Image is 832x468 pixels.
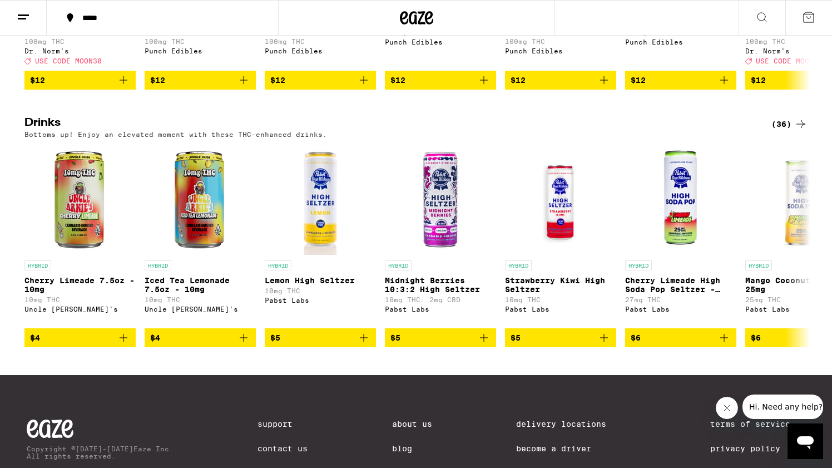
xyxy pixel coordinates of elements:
p: HYBRID [24,260,51,270]
p: HYBRID [745,260,772,270]
span: $12 [150,76,165,85]
div: Uncle [PERSON_NAME]'s [24,306,136,313]
a: Delivery Locations [516,420,626,428]
span: USE CODE MOON30 [756,58,823,65]
a: Blog [392,444,432,453]
a: Open page for Strawberry Kiwi High Seltzer from Pabst Labs [505,144,616,328]
span: $5 [511,333,521,342]
div: Punch Edibles [625,38,736,46]
div: Pabst Labs [265,297,376,304]
span: $12 [751,76,766,85]
span: $12 [30,76,45,85]
p: Bottoms up! Enjoy an elevated moment with these THC-enhanced drinks. [24,131,327,138]
p: Lemon High Seltzer [265,276,376,285]
p: Cherry Limeade High Soda Pop Seltzer - 25mg [625,276,736,294]
img: Uncle Arnie's - Cherry Limeade 7.5oz - 10mg [24,144,136,255]
iframe: Button to launch messaging window [788,423,823,459]
button: Add to bag [625,71,736,90]
button: Add to bag [265,71,376,90]
span: $4 [150,333,160,342]
img: Pabst Labs - Strawberry Kiwi High Seltzer [505,144,616,255]
div: Punch Edibles [145,47,256,55]
p: 10mg THC [24,296,136,303]
p: 10mg THC [145,296,256,303]
a: Open page for Iced Tea Lemonade 7.5oz - 10mg from Uncle Arnie's [145,144,256,328]
span: $4 [30,333,40,342]
a: Open page for Cherry Limeade 7.5oz - 10mg from Uncle Arnie's [24,144,136,328]
div: Punch Edibles [265,47,376,55]
p: HYBRID [145,260,171,270]
p: HYBRID [385,260,412,270]
span: $12 [270,76,285,85]
button: Add to bag [505,328,616,347]
span: $6 [751,333,761,342]
div: Pabst Labs [505,306,616,313]
span: $5 [270,333,280,342]
div: Dr. Norm's [24,47,136,55]
button: Add to bag [24,71,136,90]
a: Open page for Cherry Limeade High Soda Pop Seltzer - 25mg from Pabst Labs [625,144,736,328]
p: Midnight Berries 10:3:2 High Seltzer [385,276,496,294]
button: Add to bag [505,71,616,90]
p: HYBRID [625,260,652,270]
button: Add to bag [385,328,496,347]
a: Contact Us [257,444,308,453]
p: 10mg THC [265,287,376,294]
span: $5 [390,333,400,342]
a: (36) [771,117,808,131]
span: USE CODE MOON30 [35,58,102,65]
a: Open page for Midnight Berries 10:3:2 High Seltzer from Pabst Labs [385,144,496,328]
div: Pabst Labs [385,306,496,313]
span: $12 [511,76,526,85]
img: Pabst Labs - Lemon High Seltzer [265,144,376,255]
img: Pabst Labs - Cherry Limeade High Soda Pop Seltzer - 25mg [625,144,736,255]
h2: Drinks [24,117,753,131]
p: 108mg THC [24,38,136,45]
a: Open page for Lemon High Seltzer from Pabst Labs [265,144,376,328]
iframe: Close message [716,397,738,419]
p: 100mg THC [505,38,616,45]
p: 27mg THC [625,296,736,303]
div: Uncle [PERSON_NAME]'s [145,306,256,313]
p: Copyright © [DATE]-[DATE] Eaze Inc. All rights reserved. [27,445,174,460]
p: HYBRID [265,260,291,270]
button: Add to bag [24,328,136,347]
span: $6 [631,333,641,342]
div: Punch Edibles [385,38,496,46]
button: Add to bag [145,328,256,347]
button: Add to bag [385,71,496,90]
a: Become a Driver [516,444,626,453]
span: $12 [631,76,646,85]
img: Pabst Labs - Midnight Berries 10:3:2 High Seltzer [385,144,496,255]
a: Privacy Policy [710,444,805,453]
p: 10mg THC: 2mg CBD [385,296,496,303]
span: $12 [390,76,405,85]
img: Uncle Arnie's - Iced Tea Lemonade 7.5oz - 10mg [145,144,256,255]
p: Strawberry Kiwi High Seltzer [505,276,616,294]
p: Iced Tea Lemonade 7.5oz - 10mg [145,276,256,294]
a: Support [257,420,308,428]
p: 10mg THC [505,296,616,303]
p: 100mg THC [145,38,256,45]
iframe: Message from company [742,395,823,419]
p: HYBRID [505,260,532,270]
p: Cherry Limeade 7.5oz - 10mg [24,276,136,294]
button: Add to bag [625,328,736,347]
a: Terms of Service [710,420,805,428]
button: Add to bag [145,71,256,90]
a: About Us [392,420,432,428]
button: Add to bag [265,328,376,347]
p: 100mg THC [265,38,376,45]
div: Punch Edibles [505,47,616,55]
div: Pabst Labs [625,306,736,313]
